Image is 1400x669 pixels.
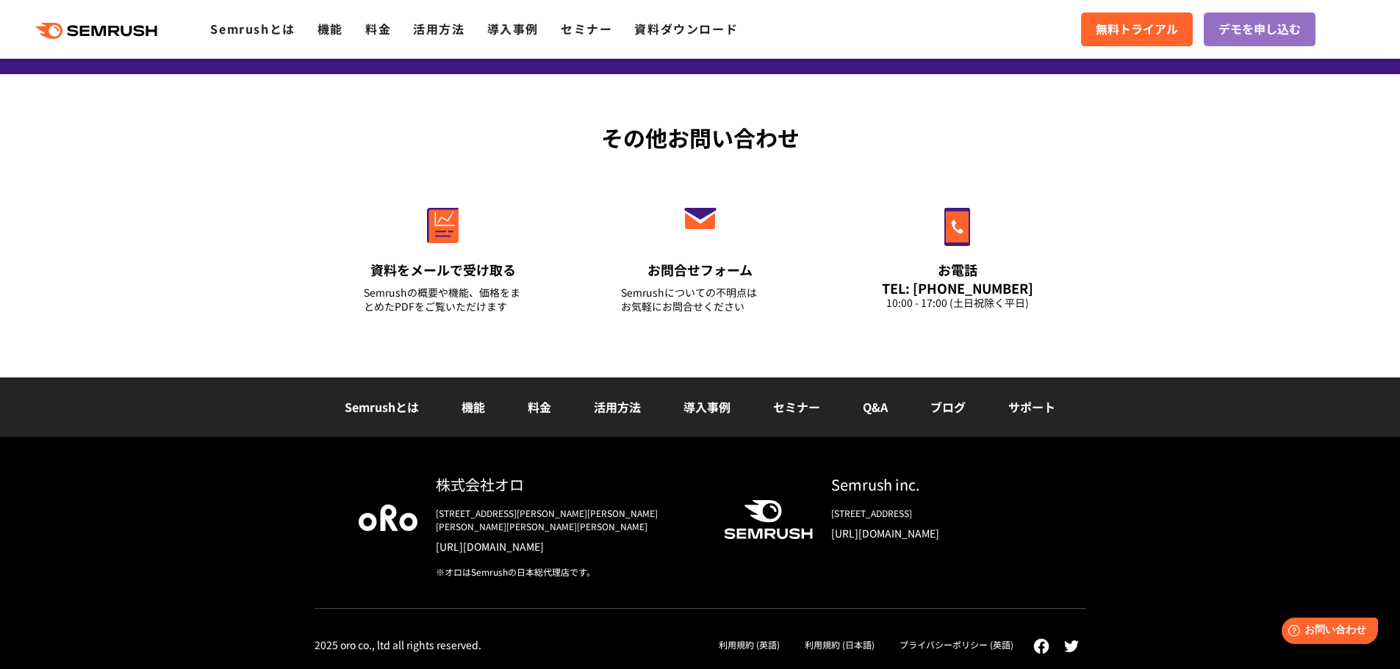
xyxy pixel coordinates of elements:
a: 利用規約 (日本語) [805,638,875,651]
a: お問合せフォーム Semrushについての不明点はお気軽にお問合せください [590,176,811,332]
div: お電話 [878,261,1037,279]
a: セミナー [561,20,612,37]
div: 資料をメールで受け取る [364,261,523,279]
img: facebook [1033,638,1049,654]
a: 資料をメールで受け取る Semrushの概要や機能、価格をまとめたPDFをご覧いただけます [333,176,553,332]
a: 料金 [528,398,551,416]
div: お問合せフォーム [621,261,780,279]
a: 導入事例 [683,398,730,416]
a: Semrushとは [210,20,295,37]
a: 無料トライアル [1081,12,1193,46]
a: 料金 [365,20,391,37]
img: oro company [359,505,417,531]
img: twitter [1064,640,1079,652]
a: 活用方法 [594,398,641,416]
div: その他お問い合わせ [315,121,1086,154]
div: [STREET_ADDRESS][PERSON_NAME][PERSON_NAME][PERSON_NAME][PERSON_NAME][PERSON_NAME] [436,507,700,533]
a: プライバシーポリシー (英語) [900,638,1013,651]
a: サポート [1008,398,1055,416]
a: 活用方法 [413,20,464,37]
iframe: Help widget launcher [1269,612,1384,653]
a: Q&A [863,398,888,416]
div: [STREET_ADDRESS] [831,507,1042,520]
a: 機能 [317,20,343,37]
a: セミナー [773,398,820,416]
span: 無料トライアル [1096,20,1178,39]
div: TEL: [PHONE_NUMBER] [878,280,1037,296]
div: 10:00 - 17:00 (土日祝除く平日) [878,296,1037,310]
div: Semrushについての不明点は お気軽にお問合せください [621,286,780,314]
div: 株式会社オロ [436,474,700,495]
div: Semrush inc. [831,474,1042,495]
a: 機能 [462,398,485,416]
span: デモを申し込む [1218,20,1301,39]
div: Semrushの概要や機能、価格をまとめたPDFをご覧いただけます [364,286,523,314]
a: 利用規約 (英語) [719,638,780,651]
a: 導入事例 [487,20,539,37]
a: [URL][DOMAIN_NAME] [831,526,1042,540]
a: 資料ダウンロード [634,20,738,37]
div: 2025 oro co., ltd all rights reserved. [315,638,481,651]
a: Semrushとは [345,398,419,416]
a: デモを申し込む [1204,12,1315,46]
a: ブログ [930,398,966,416]
a: [URL][DOMAIN_NAME] [436,539,700,554]
div: ※オロはSemrushの日本総代理店です。 [436,565,700,579]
